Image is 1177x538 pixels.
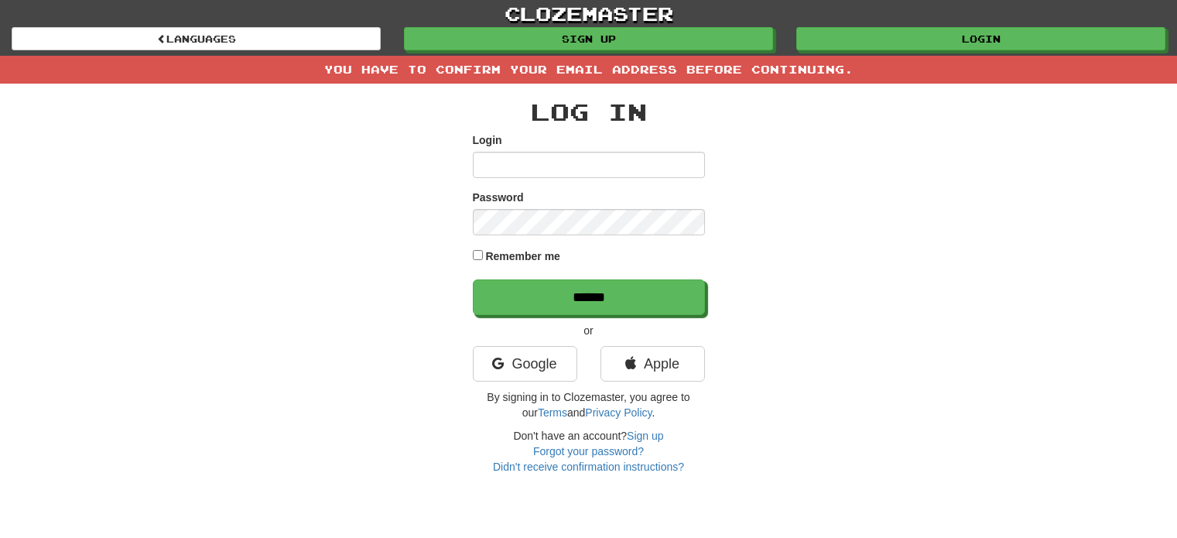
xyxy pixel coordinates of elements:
[473,323,705,338] p: or
[533,445,644,457] a: Forgot your password?
[404,27,773,50] a: Sign up
[600,346,705,382] a: Apple
[485,248,560,264] label: Remember me
[493,461,684,473] a: Didn't receive confirmation instructions?
[473,190,524,205] label: Password
[12,27,381,50] a: Languages
[538,406,567,419] a: Terms
[585,406,652,419] a: Privacy Policy
[473,389,705,420] p: By signing in to Clozemaster, you agree to our and .
[473,99,705,125] h2: Log In
[473,132,502,148] label: Login
[473,428,705,475] div: Don't have an account?
[473,346,577,382] a: Google
[796,27,1165,50] a: Login
[627,430,663,442] a: Sign up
